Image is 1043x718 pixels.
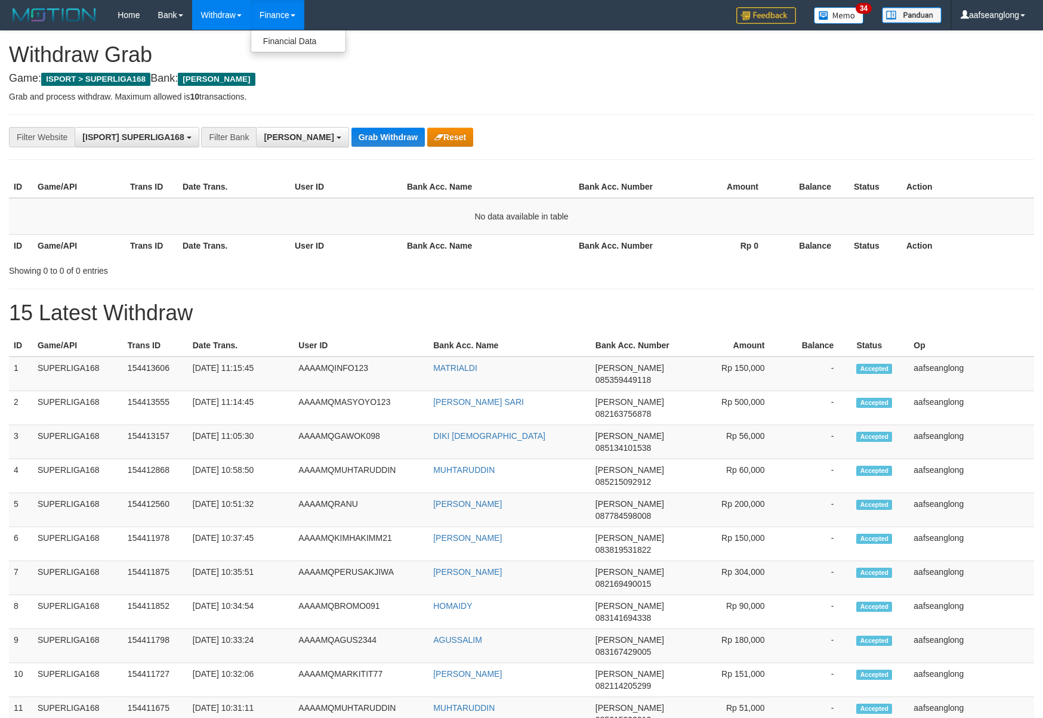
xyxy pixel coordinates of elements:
[9,73,1034,85] h4: Game: Bank:
[595,443,651,453] span: Copy 085134101538 to clipboard
[82,132,184,142] span: [ISPORT] SUPERLIGA168
[294,595,428,629] td: AAAAMQBROMO091
[188,561,294,595] td: [DATE] 10:35:51
[783,391,852,425] td: -
[856,398,892,408] span: Accepted
[909,391,1034,425] td: aafseanglong
[33,335,123,357] th: Game/API
[9,176,33,198] th: ID
[591,335,679,357] th: Bank Acc. Number
[178,73,255,86] span: [PERSON_NAME]
[9,595,33,629] td: 8
[595,567,664,577] span: [PERSON_NAME]
[679,663,783,697] td: Rp 151,000
[9,6,100,24] img: MOTION_logo.png
[9,301,1034,325] h1: 15 Latest Withdraw
[402,176,574,198] th: Bank Acc. Name
[595,635,664,645] span: [PERSON_NAME]
[595,397,664,407] span: [PERSON_NAME]
[433,465,495,475] a: MUHTARUDDIN
[294,561,428,595] td: AAAAMQPERUSAKJIWA
[9,357,33,391] td: 1
[679,493,783,527] td: Rp 200,000
[595,669,664,679] span: [PERSON_NAME]
[909,629,1034,663] td: aafseanglong
[909,425,1034,459] td: aafseanglong
[783,663,852,697] td: -
[679,357,783,391] td: Rp 150,000
[178,176,290,198] th: Date Trans.
[909,663,1034,697] td: aafseanglong
[123,459,188,493] td: 154412868
[125,176,178,198] th: Trans ID
[9,629,33,663] td: 9
[783,459,852,493] td: -
[595,465,664,475] span: [PERSON_NAME]
[909,527,1034,561] td: aafseanglong
[188,425,294,459] td: [DATE] 11:05:30
[9,391,33,425] td: 2
[294,357,428,391] td: AAAAMQINFO123
[909,595,1034,629] td: aafseanglong
[351,128,425,147] button: Grab Withdraw
[433,397,524,407] a: [PERSON_NAME] SARI
[123,527,188,561] td: 154411978
[428,335,591,357] th: Bank Acc. Name
[123,595,188,629] td: 154411852
[433,363,477,373] a: MATRIALDI
[123,391,188,425] td: 154413555
[666,176,776,198] th: Amount
[294,425,428,459] td: AAAAMQGAWOK098
[595,579,651,589] span: Copy 082169490015 to clipboard
[736,7,796,24] img: Feedback.jpg
[849,234,902,256] th: Status
[679,527,783,561] td: Rp 150,000
[679,595,783,629] td: Rp 90,000
[856,3,872,14] span: 34
[33,561,123,595] td: SUPERLIGA168
[783,527,852,561] td: -
[595,613,651,623] span: Copy 083141694338 to clipboard
[251,33,345,49] a: Financial Data
[188,595,294,629] td: [DATE] 10:34:54
[178,234,290,256] th: Date Trans.
[294,629,428,663] td: AAAAMQAGUS2344
[902,176,1034,198] th: Action
[188,357,294,391] td: [DATE] 11:15:45
[294,527,428,561] td: AAAAMQKIMHAKIMM21
[33,663,123,697] td: SUPERLIGA168
[33,595,123,629] td: SUPERLIGA168
[433,499,502,509] a: [PERSON_NAME]
[33,425,123,459] td: SUPERLIGA168
[856,602,892,612] span: Accepted
[856,364,892,374] span: Accepted
[190,92,199,101] strong: 10
[856,500,892,510] span: Accepted
[679,561,783,595] td: Rp 304,000
[856,704,892,714] span: Accepted
[856,534,892,544] span: Accepted
[856,636,892,646] span: Accepted
[595,511,651,521] span: Copy 087784598008 to clipboard
[75,127,199,147] button: [ISPORT] SUPERLIGA168
[595,431,664,441] span: [PERSON_NAME]
[188,663,294,697] td: [DATE] 10:32:06
[595,375,651,385] span: Copy 085359449118 to clipboard
[433,533,502,543] a: [PERSON_NAME]
[882,7,942,23] img: panduan.png
[783,561,852,595] td: -
[256,127,348,147] button: [PERSON_NAME]
[188,335,294,357] th: Date Trans.
[849,176,902,198] th: Status
[909,561,1034,595] td: aafseanglong
[856,670,892,680] span: Accepted
[595,703,664,713] span: [PERSON_NAME]
[574,234,666,256] th: Bank Acc. Number
[294,493,428,527] td: AAAAMQRANU
[123,425,188,459] td: 154413157
[433,431,545,441] a: DIKI [DEMOGRAPHIC_DATA]
[33,493,123,527] td: SUPERLIGA168
[783,335,852,357] th: Balance
[909,357,1034,391] td: aafseanglong
[679,629,783,663] td: Rp 180,000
